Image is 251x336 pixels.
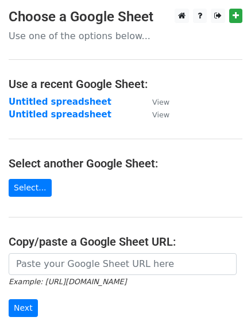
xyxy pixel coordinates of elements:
h3: Choose a Google Sheet [9,9,242,25]
input: Paste your Google Sheet URL here [9,253,237,275]
small: View [152,110,169,119]
a: Untitled spreadsheet [9,109,111,120]
small: View [152,98,169,106]
a: Select... [9,179,52,197]
a: View [141,97,169,107]
a: Untitled spreadsheet [9,97,111,107]
h4: Select another Google Sheet: [9,156,242,170]
h4: Copy/paste a Google Sheet URL: [9,235,242,249]
iframe: Chat Widget [194,281,251,336]
a: View [141,109,169,120]
h4: Use a recent Google Sheet: [9,77,242,91]
p: Use one of the options below... [9,30,242,42]
small: Example: [URL][DOMAIN_NAME] [9,277,126,286]
input: Next [9,299,38,317]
